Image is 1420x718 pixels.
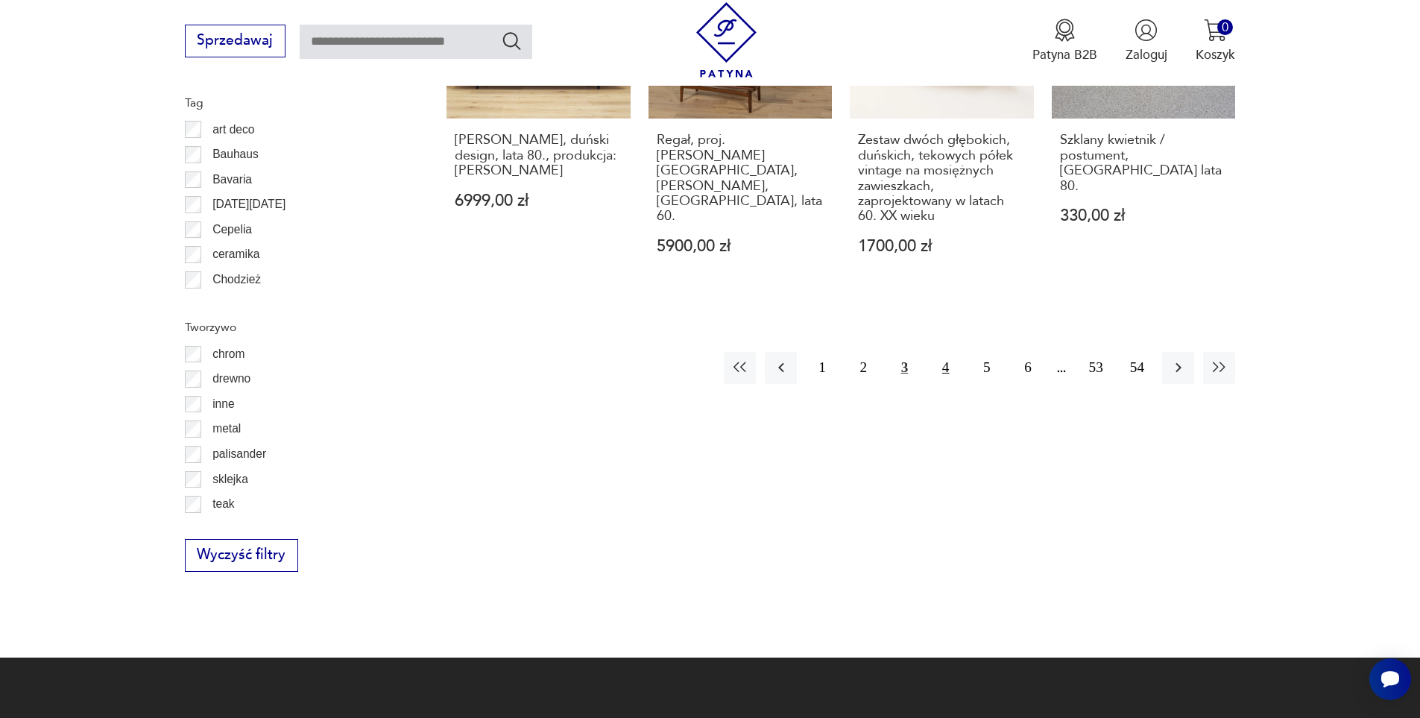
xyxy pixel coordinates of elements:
p: 330,00 zł [1060,208,1228,224]
h3: [PERSON_NAME], duński design, lata 80., produkcja: [PERSON_NAME] [455,133,622,178]
p: chrom [212,344,244,364]
div: 0 [1217,19,1233,35]
button: 1 [806,352,838,384]
p: Koszyk [1196,46,1235,63]
p: Ćmielów [212,295,257,315]
p: inne [212,394,234,414]
p: teak [212,494,234,514]
button: 4 [930,352,962,384]
a: Sprzedawaj [185,36,285,48]
p: ceramika [212,245,259,264]
button: Wyczyść filtry [185,539,298,572]
button: Zaloguj [1126,19,1167,63]
p: Chodzież [212,270,261,289]
button: Patyna B2B [1032,19,1097,63]
p: art deco [212,120,254,139]
button: 0Koszyk [1196,19,1235,63]
a: Ikona medaluPatyna B2B [1032,19,1097,63]
p: 5900,00 zł [657,239,824,254]
p: [DATE][DATE] [212,195,285,214]
button: 2 [848,352,880,384]
p: Cepelia [212,220,252,239]
p: Patyna B2B [1032,46,1097,63]
p: Tag [185,93,404,113]
h3: Regał, proj. [PERSON_NAME][GEOGRAPHIC_DATA], [PERSON_NAME], [GEOGRAPHIC_DATA], lata 60. [657,133,824,224]
p: metal [212,419,241,438]
button: 3 [889,352,921,384]
img: Ikonka użytkownika [1135,19,1158,42]
h3: Szklany kwietnik / postument, [GEOGRAPHIC_DATA] lata 80. [1060,133,1228,194]
img: Patyna - sklep z meblami i dekoracjami vintage [689,2,764,78]
iframe: Smartsupp widget button [1369,658,1411,700]
button: 5 [971,352,1003,384]
p: Bavaria [212,170,252,189]
p: palisander [212,444,266,464]
img: Ikona medalu [1053,19,1076,42]
p: Bauhaus [212,145,259,164]
p: tworzywo sztuczne [212,520,310,539]
p: Tworzywo [185,318,404,337]
button: 6 [1012,352,1044,384]
p: sklejka [212,470,248,489]
button: Szukaj [501,30,523,51]
p: Zaloguj [1126,46,1167,63]
h3: Zestaw dwóch głębokich, duńskich, tekowych półek vintage na mosiężnych zawieszkach, zaprojektowan... [858,133,1026,224]
p: drewno [212,369,250,388]
p: 6999,00 zł [455,193,622,209]
img: Ikona koszyka [1204,19,1227,42]
button: 54 [1121,352,1153,384]
button: 53 [1080,352,1112,384]
p: 1700,00 zł [858,239,1026,254]
button: Sprzedawaj [185,25,285,57]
